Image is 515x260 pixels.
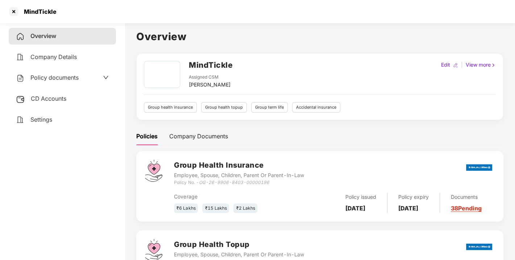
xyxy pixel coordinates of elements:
div: Policy expiry [398,193,429,201]
a: 38 Pending [451,205,482,212]
div: Accidental insurance [292,102,340,113]
h1: Overview [136,29,503,45]
span: down [103,75,109,80]
img: editIcon [453,63,458,68]
div: ₹6 Lakhs [174,204,198,213]
div: Policy issued [345,193,376,201]
i: OG-26-9906-8403-00000196 [199,180,269,185]
img: svg+xml;base64,PHN2ZyB4bWxucz0iaHR0cDovL3d3dy53My5vcmcvMjAwMC9zdmciIHdpZHRoPSIyNCIgaGVpZ2h0PSIyNC... [16,32,25,41]
img: svg+xml;base64,PHN2ZyB4bWxucz0iaHR0cDovL3d3dy53My5vcmcvMjAwMC9zdmciIHdpZHRoPSIyNCIgaGVpZ2h0PSIyNC... [16,53,25,62]
img: svg+xml;base64,PHN2ZyB3aWR0aD0iMjUiIGhlaWdodD0iMjQiIHZpZXdCb3g9IjAgMCAyNSAyNCIgZmlsbD0ibm9uZSIgeG... [16,95,25,104]
img: svg+xml;base64,PHN2ZyB4bWxucz0iaHR0cDovL3d3dy53My5vcmcvMjAwMC9zdmciIHdpZHRoPSIyNCIgaGVpZ2h0PSIyNC... [16,74,25,83]
span: Overview [30,32,56,39]
img: svg+xml;base64,PHN2ZyB4bWxucz0iaHR0cDovL3d3dy53My5vcmcvMjAwMC9zdmciIHdpZHRoPSIyNCIgaGVpZ2h0PSIyNC... [16,116,25,124]
img: svg+xml;base64,PHN2ZyB4bWxucz0iaHR0cDovL3d3dy53My5vcmcvMjAwMC9zdmciIHdpZHRoPSI0Ny43MTQiIGhlaWdodD... [145,160,162,182]
div: | [460,61,464,69]
div: Assigned CSM [189,74,230,81]
img: bajaj.png [466,239,492,255]
h3: Group Health Insurance [174,160,304,171]
div: MindTickle [20,8,57,15]
span: Policy documents [30,74,79,81]
div: ₹15 Lakhs [202,204,229,213]
h3: Group Health Topup [174,239,304,250]
img: bajaj.png [466,159,492,176]
div: Group health topup [201,102,247,113]
div: Company Documents [169,132,228,141]
div: Group health insurance [144,102,197,113]
div: ₹2 Lakhs [233,204,257,213]
span: CD Accounts [31,95,66,102]
div: Employee, Spouse, Children, Parent Or Parent-In-Law [174,171,304,179]
div: Policies [136,132,158,141]
div: Edit [440,61,452,69]
div: Group term life [251,102,288,113]
img: rightIcon [491,63,496,68]
div: Policy No. - [174,179,304,186]
div: [PERSON_NAME] [189,81,230,89]
span: Company Details [30,53,77,60]
h2: MindTickle [189,59,233,71]
b: [DATE] [345,205,365,212]
div: Coverage [174,193,281,201]
div: Documents [451,193,482,201]
span: Settings [30,116,52,123]
b: [DATE] [398,205,418,212]
div: Employee, Spouse, Children, Parent Or Parent-In-Law [174,251,304,259]
div: View more [464,61,497,69]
